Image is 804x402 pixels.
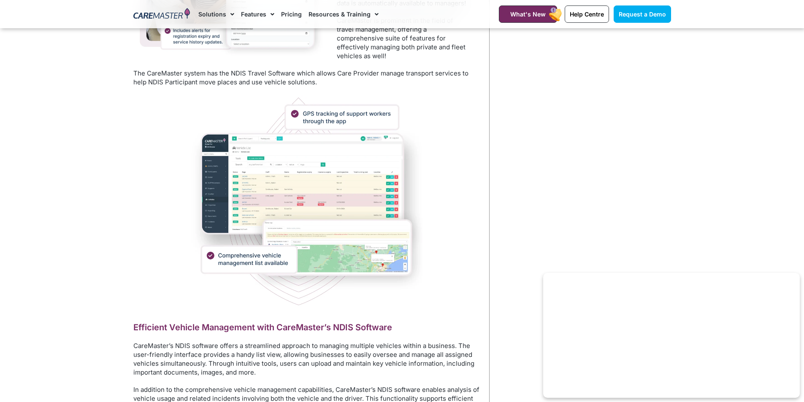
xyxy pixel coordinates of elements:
[510,11,546,18] span: What's New
[133,322,481,333] h2: Efficient Vehicle Management with CareMaster’s NDIS Software
[570,11,604,18] span: Help Centre
[133,341,481,377] p: CareMaster’s NDIS software offers a streamlined approach to managing multiple vehicles within a b...
[619,11,666,18] span: Request a Demo
[191,95,422,309] img: Image showing the 'Vehicle List' interface from a provider management platform, with a detailed t...
[565,5,609,23] a: Help Centre
[499,5,557,23] a: What's New
[543,273,800,398] iframe: Popup CTA
[614,5,671,23] a: Request a Demo
[133,69,481,86] p: The CareMaster system has the NDIS Travel Software which allows Care Provider manage transport se...
[133,8,190,21] img: CareMaster Logo
[337,16,468,60] p: CareMaster is prominent in the field of travel management, offering a comprehensive suite of feat...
